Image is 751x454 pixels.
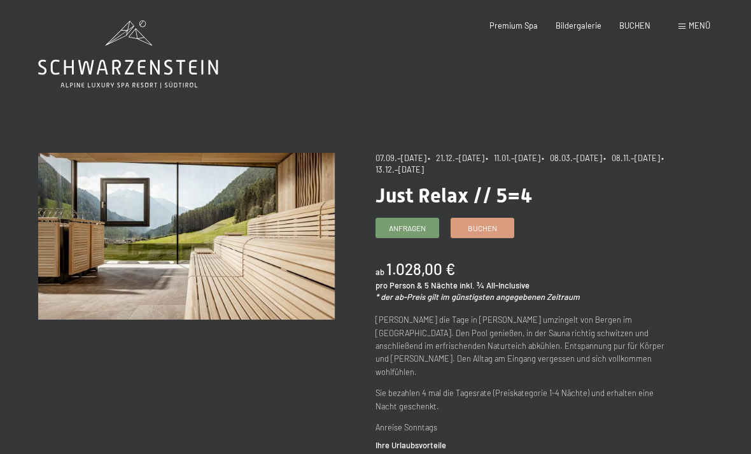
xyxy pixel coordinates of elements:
[460,280,530,290] span: inkl. ¾ All-Inclusive
[386,260,455,278] b: 1.028,00 €
[389,223,426,234] span: Anfragen
[425,280,458,290] span: 5 Nächte
[486,153,540,163] span: • 11.01.–[DATE]
[375,153,668,174] span: • 13.12.–[DATE]
[375,292,580,302] em: * der ab-Preis gilt im günstigsten angegebenen Zeitraum
[375,267,384,277] span: ab
[375,153,426,163] span: 07.09.–[DATE]
[451,218,514,238] a: Buchen
[619,20,650,31] a: BUCHEN
[375,313,672,378] p: [PERSON_NAME] die Tage in [PERSON_NAME] umzingelt von Bergen im [GEOGRAPHIC_DATA]. Den Pool genie...
[38,153,335,320] img: Just Relax // 5=4
[376,218,439,238] a: Anfragen
[375,387,672,413] p: Sie bezahlen 4 mal die Tagesrate (Preiskategorie 1-4 Nächte) und erhalten eine Nacht geschenkt.
[489,20,538,31] a: Premium Spa
[375,183,532,208] span: Just Relax // 5=4
[542,153,602,163] span: • 08.03.–[DATE]
[428,153,484,163] span: • 21.12.–[DATE]
[375,280,423,290] span: pro Person &
[375,421,672,434] p: Anreise Sonntags
[689,20,710,31] span: Menü
[468,223,497,234] span: Buchen
[375,440,446,450] strong: Ihre Urlaubsvorteile
[556,20,601,31] a: Bildergalerie
[603,153,660,163] span: • 08.11.–[DATE]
